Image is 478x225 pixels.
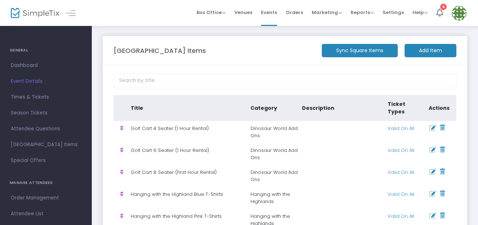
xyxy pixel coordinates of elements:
span: Marketing [312,9,342,16]
span: Title [131,104,143,112]
span: Events [261,3,277,22]
span: Times & Tickets [11,93,81,102]
span: Ticket Types [388,100,405,115]
span: Season Tickets [11,108,81,118]
span: Special Offers [11,156,81,165]
span: Box Office [197,9,226,16]
m-button: Add Item [405,44,456,57]
td: Valid On All [388,187,422,209]
td: Golf Cart 4 Seater (1 Hour Rental) [131,121,251,143]
span: Event Details [11,77,81,86]
m-button: Sync Square Items [322,44,398,57]
td: Golf Cart 8 Seater (First Hour Rental) [131,165,251,187]
span: Attendee List [11,209,81,219]
span: Reports [351,9,374,16]
input: Search by title [113,73,456,88]
span: Description [302,104,334,112]
td: Golf Cart 6 Seater (1 Hour Rental) [131,143,251,165]
span: Dashboard [11,61,81,70]
div: 4 [440,4,447,10]
span: Actions [429,104,450,112]
td: Dinosaur World Add Ons [251,143,302,165]
td: Dinosaur World Add Ons [251,121,302,143]
span: Order Management [11,193,81,203]
span: Help [412,9,428,16]
span: Category [251,104,277,112]
td: Hanging with the Highlands [251,187,302,209]
td: Valid On All [388,121,422,143]
m-panel-title: [GEOGRAPHIC_DATA] Items [113,46,206,55]
span: Orders [286,3,303,22]
h4: MANAGE ATTENDEES [10,176,82,190]
span: Venues [234,3,252,22]
h4: GENERAL [10,43,82,58]
td: Dinosaur World Add Ons [251,165,302,187]
span: Attendee Questions [11,124,81,134]
td: Hanging with the Highland Blue T-Shirts [131,187,251,209]
td: Valid On All [388,143,422,165]
span: [GEOGRAPHIC_DATA] Items [11,140,81,149]
td: Valid On All [388,165,422,187]
span: Settings [383,3,404,22]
